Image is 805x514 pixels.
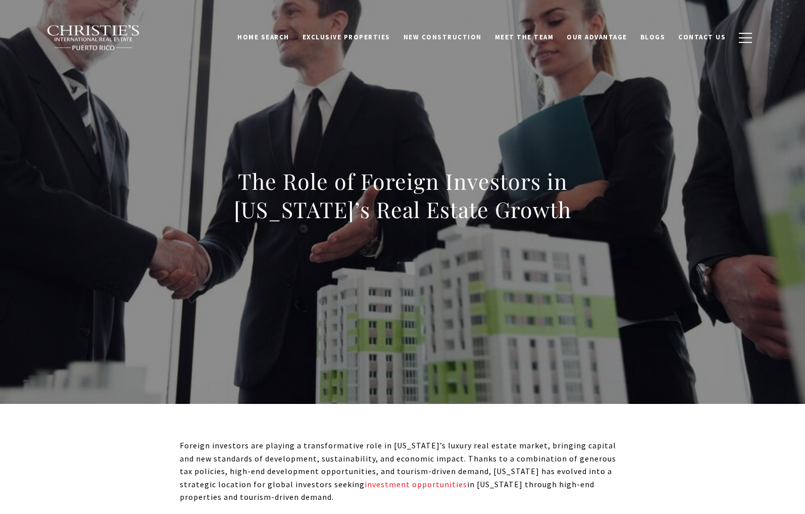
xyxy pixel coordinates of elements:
[634,28,672,47] a: Blogs
[180,439,625,504] p: Foreign investors are playing a transformative role in [US_STATE]’s luxury real estate market, br...
[397,28,488,47] a: New Construction
[180,167,625,224] h1: The Role of Foreign Investors in [US_STATE]’s Real Estate Growth
[404,33,482,41] span: New Construction
[365,479,467,489] a: investment opportunities
[488,28,561,47] a: Meet the Team
[678,33,726,41] span: Contact Us
[296,28,397,47] a: Exclusive Properties
[560,28,634,47] a: Our Advantage
[303,33,390,41] span: Exclusive Properties
[640,33,666,41] span: Blogs
[46,25,140,51] img: Christie's International Real Estate black text logo
[231,28,296,47] a: Home Search
[567,33,627,41] span: Our Advantage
